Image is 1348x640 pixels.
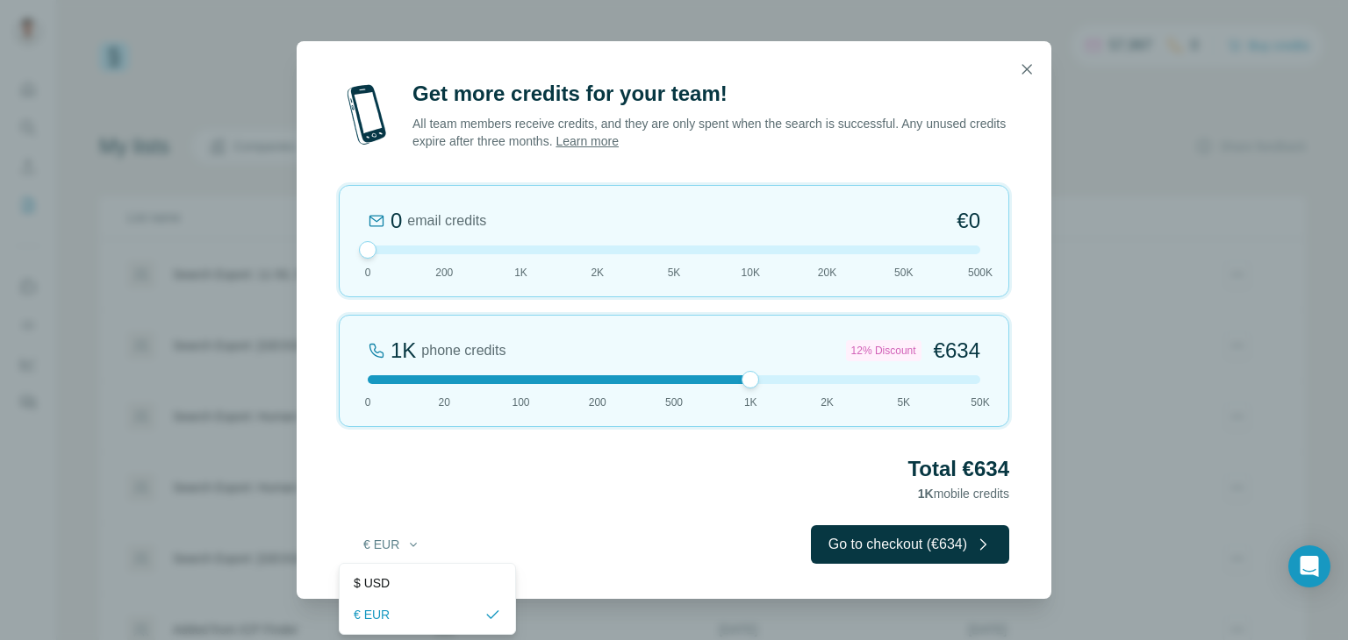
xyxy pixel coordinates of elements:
[556,134,619,148] a: Learn more
[421,340,505,361] span: phone credits
[512,395,529,410] span: 100
[354,574,390,592] span: $ USD
[514,265,527,281] span: 1K
[934,337,980,365] span: €634
[897,395,910,410] span: 5K
[821,395,834,410] span: 2K
[818,265,836,281] span: 20K
[339,80,395,150] img: mobile-phone
[968,265,993,281] span: 500K
[668,265,681,281] span: 5K
[894,265,913,281] span: 50K
[365,265,371,281] span: 0
[435,265,453,281] span: 200
[918,487,934,501] span: 1K
[407,210,486,231] span: email credits
[339,455,1009,483] h2: Total €634
[744,395,757,410] span: 1K
[391,337,416,365] div: 1K
[811,525,1009,564] button: Go to checkout (€634)
[971,395,989,410] span: 50K
[439,395,450,410] span: 20
[742,265,760,281] span: 10K
[665,395,683,410] span: 500
[412,115,1009,150] p: All team members receive credits, and they are only spent when the search is successful. Any unus...
[957,207,980,235] span: €0
[846,340,921,361] div: 12% Discount
[351,529,433,560] button: € EUR
[391,207,402,235] div: 0
[365,395,371,410] span: 0
[589,395,606,410] span: 200
[591,265,604,281] span: 2K
[918,487,1009,501] span: mobile credits
[1288,545,1330,587] div: Open Intercom Messenger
